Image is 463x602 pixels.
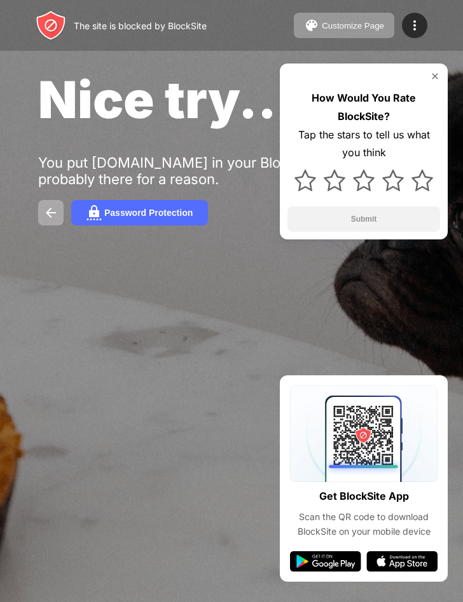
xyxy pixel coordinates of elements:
[290,551,361,572] img: google-play.svg
[287,206,440,232] button: Submit
[38,69,296,130] span: Nice try...
[290,385,438,482] img: qrcode.svg
[430,71,440,81] img: rate-us-close.svg
[382,170,404,191] img: star.svg
[407,18,422,33] img: menu-icon.svg
[353,170,375,191] img: star.svg
[287,126,440,163] div: Tap the stars to tell us what you think
[287,89,440,126] div: How Would You Rate BlockSite?
[304,18,319,33] img: pallet.svg
[322,21,384,30] div: Customize Page
[366,551,438,572] img: app-store.svg
[43,205,59,220] img: back.svg
[86,205,102,220] img: password.svg
[38,154,425,187] div: You put [DOMAIN_NAME] in your Block Sites list. It’s probably there for a reason.
[294,13,394,38] button: Customize Page
[36,10,66,41] img: header-logo.svg
[74,20,207,31] div: The site is blocked by BlockSite
[290,510,438,538] div: Scan the QR code to download BlockSite on your mobile device
[104,208,193,218] div: Password Protection
[294,170,316,191] img: star.svg
[411,170,433,191] img: star.svg
[71,200,208,225] button: Password Protection
[319,487,409,505] div: Get BlockSite App
[324,170,345,191] img: star.svg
